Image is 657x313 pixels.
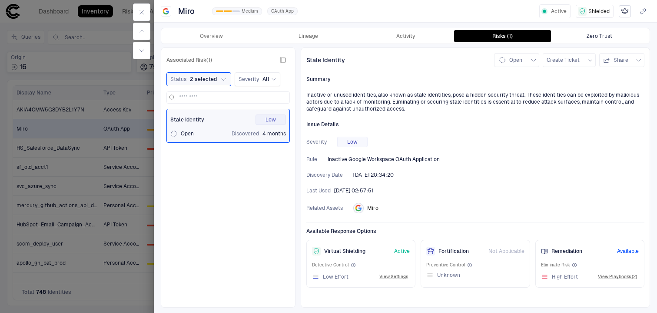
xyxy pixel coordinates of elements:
span: Discovered [232,130,259,137]
span: Preventive Control [426,262,465,268]
span: Create Ticket [547,57,580,64]
span: Issue Details [306,121,339,128]
span: 4 months [262,130,286,137]
div: 17.3.2025 18:34:20 (GMT+00:00 UTC) [353,172,394,178]
span: Miro [367,205,378,212]
span: Active [551,8,567,15]
span: Related Assets [306,205,343,212]
div: 1 [224,10,232,12]
span: Active [394,248,410,255]
span: Low [347,138,358,145]
span: Remediation [551,248,582,255]
span: All [262,76,269,83]
div: 0 [216,10,223,12]
span: Inactive Google Workspace OAuth Application [328,156,440,163]
div: Inactive or unused identities, also known as stale identities, pose a hidden security threat. The... [306,91,644,112]
span: Available [617,248,639,255]
span: High Effort [552,273,578,280]
button: Open [494,53,539,67]
span: Fortification [438,248,469,255]
div: Google Workspace [355,205,362,212]
span: Available Response Options [306,228,644,235]
div: Risks (1) [492,33,513,40]
span: Associated Risk (1) [166,57,212,64]
span: Medium [242,8,258,14]
span: Rule [306,156,317,163]
span: Status [170,76,186,83]
span: [DATE] 02:57:51 [334,187,374,194]
span: Summary [306,76,331,83]
span: Shielded [588,8,610,15]
span: Share [614,57,628,64]
span: Virtual Shielding [324,248,365,255]
span: Discovery Date [306,172,343,178]
span: Severity [239,76,259,83]
span: OAuth App [271,8,294,14]
span: Open [509,57,522,64]
span: Not Applicable [488,248,524,255]
span: Detective Control [312,262,349,268]
span: Open [181,130,194,137]
span: Eliminate Risk [541,262,570,268]
div: Zero Trust [587,33,612,40]
button: Lineage [260,30,357,42]
button: View Settings [378,272,410,282]
button: View Playbooks (2) [596,272,639,282]
span: Stale Identity [170,116,204,123]
span: Low [265,116,276,123]
span: Miro [178,6,195,17]
button: Create Ticket [543,53,596,67]
span: Low Effort [323,273,348,280]
span: Unknown [437,272,460,279]
span: Severity [306,138,327,145]
button: Overview [163,30,260,42]
div: Mark as Crown Jewel [619,5,631,17]
button: Share [599,53,644,67]
button: Status2 selected [166,72,231,86]
span: [DATE] 20:34:20 [353,172,394,178]
button: Activity [357,30,454,42]
div: 23.10.2024 23:57:51 (GMT+00:00 UTC) [334,187,374,194]
span: Stale Identity [306,56,345,64]
span: 2 selected [190,76,217,83]
div: Google Workspace [163,8,169,15]
span: Last Used [306,187,331,194]
button: Miro [176,4,207,18]
div: 2 [232,10,240,12]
